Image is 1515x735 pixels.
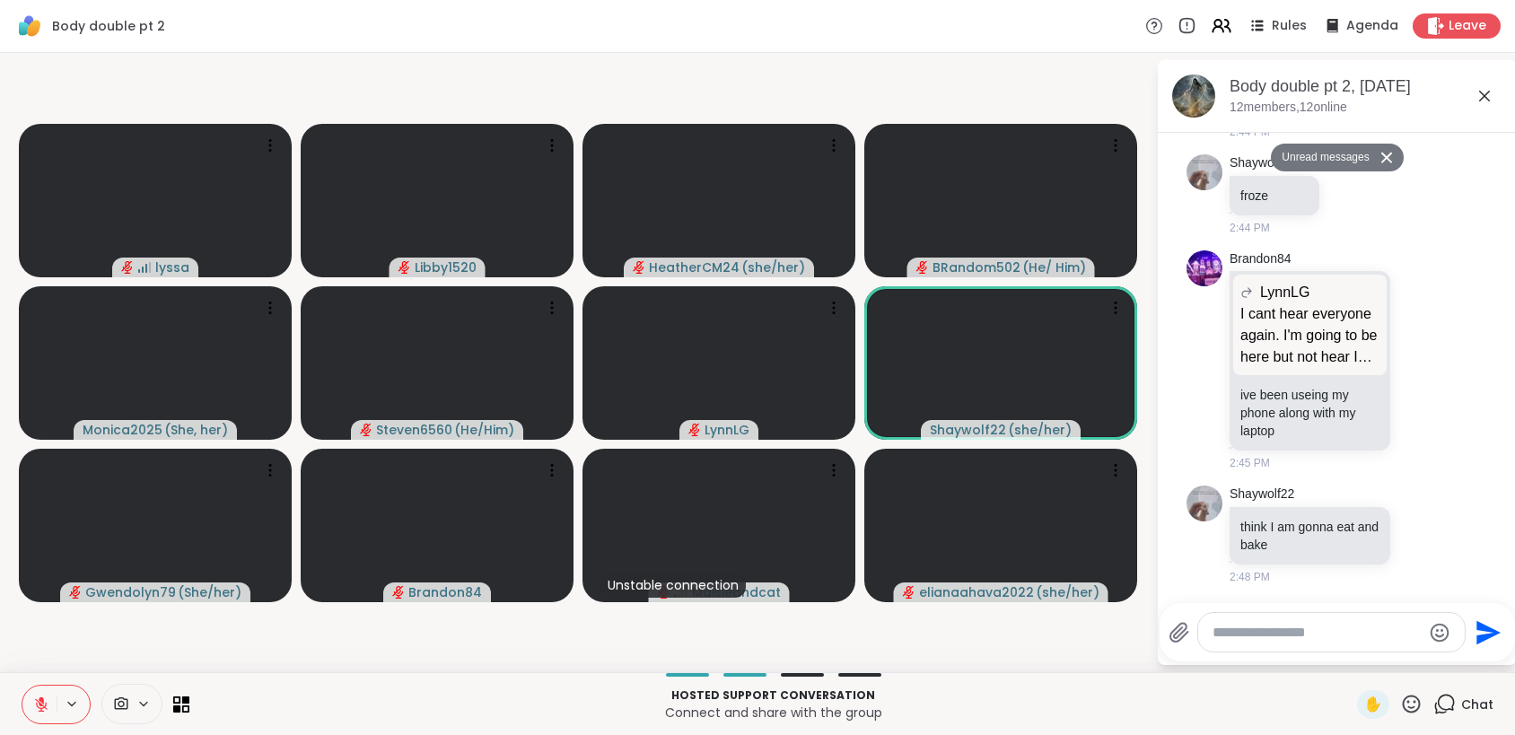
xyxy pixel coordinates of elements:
[1230,154,1294,172] a: Shaywolf22
[1230,75,1502,98] div: Body double pt 2, [DATE]
[376,421,452,439] span: Steven6560
[85,583,176,601] span: Gwendolyn79
[705,421,749,439] span: LynnLG
[83,421,162,439] span: Monica2025
[600,573,746,598] div: Unstable connection
[1240,187,1309,205] p: froze
[1260,282,1309,303] span: LynnLG
[200,687,1346,704] p: Hosted support conversation
[1346,17,1398,35] span: Agenda
[1240,386,1379,440] p: ive been useing my phone along with my laptop
[1240,518,1379,554] p: think I am gonna eat and bake
[1429,622,1450,643] button: Emoji picker
[360,424,372,436] span: audio-muted
[398,261,411,274] span: audio-muted
[1240,303,1379,368] p: I cant hear everyone again. I'm going to be here but not hear I guess
[741,258,805,276] span: ( she/her )
[1172,74,1215,118] img: Body double pt 2, Sep 06
[1272,17,1307,35] span: Rules
[155,258,189,276] span: lyssa
[1230,486,1294,503] a: Shaywolf22
[1187,154,1222,190] img: https://sharewell-space-live.sfo3.digitaloceanspaces.com/user-generated/0b4bfafd-9552-4013-8e7a-e...
[688,424,701,436] span: audio-muted
[408,583,482,601] span: Brandon84
[1230,220,1270,236] span: 2:44 PM
[933,258,1020,276] span: BRandom502
[1230,569,1270,585] span: 2:48 PM
[454,421,514,439] span: ( He/Him )
[1466,612,1506,652] button: Send
[69,586,82,599] span: audio-muted
[903,586,915,599] span: audio-muted
[1271,144,1374,172] button: Unread messages
[178,583,241,601] span: ( She/her )
[649,258,740,276] span: HeatherCM24
[200,704,1346,722] p: Connect and share with the group
[930,421,1006,439] span: Shaywolf22
[392,586,405,599] span: audio-muted
[415,258,477,276] span: Libby1520
[1449,17,1486,35] span: Leave
[1187,486,1222,521] img: https://sharewell-space-live.sfo3.digitaloceanspaces.com/user-generated/0b4bfafd-9552-4013-8e7a-e...
[121,261,134,274] span: audio-muted
[1036,583,1099,601] span: ( she/her )
[916,261,929,274] span: audio-muted
[1230,250,1292,268] a: Brandon84
[1187,250,1222,286] img: https://sharewell-space-live.sfo3.digitaloceanspaces.com/user-generated/fdc651fc-f3db-4874-9fa7-0...
[633,261,645,274] span: audio-muted
[1364,694,1382,715] span: ✋
[164,421,228,439] span: ( She, her )
[1230,124,1270,140] span: 2:44 PM
[1022,258,1086,276] span: ( He/ Him )
[919,583,1034,601] span: elianaahava2022
[1230,455,1270,471] span: 2:45 PM
[1213,624,1422,642] textarea: Type your message
[1008,421,1072,439] span: ( she/her )
[1230,99,1347,117] p: 12 members, 12 online
[52,17,165,35] span: Body double pt 2
[14,11,45,41] img: ShareWell Logomark
[1461,696,1493,713] span: Chat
